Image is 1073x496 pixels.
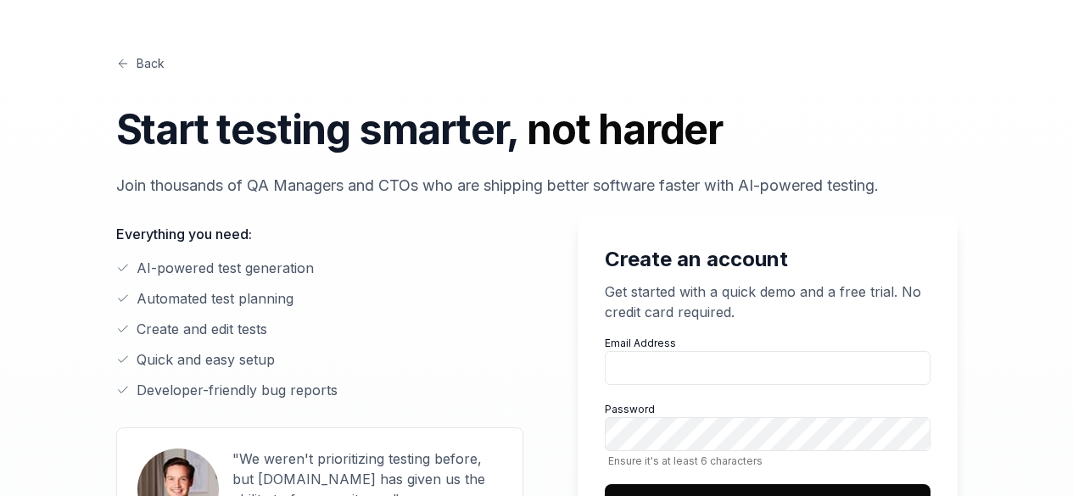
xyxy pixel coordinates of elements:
p: Join thousands of QA Managers and CTOs who are shipping better software faster with AI-powered te... [116,174,958,197]
p: Everything you need: [116,224,523,244]
label: Password [605,402,930,467]
li: Automated test planning [116,288,523,309]
p: Get started with a quick demo and a free trial. No credit card required. [605,281,930,322]
span: not harder [527,104,723,154]
li: AI-powered test generation [116,258,523,278]
input: Email Address [605,351,930,385]
input: PasswordEnsure it's at least 6 characters [605,417,930,451]
span: Ensure it's at least 6 characters [605,454,930,467]
li: Developer-friendly bug reports [116,380,523,400]
a: Back [116,54,165,72]
li: Create and edit tests [116,319,523,339]
h2: Create an account [605,244,930,275]
li: Quick and easy setup [116,349,523,370]
label: Email Address [605,336,930,385]
h1: Start testing smarter, [116,99,958,160]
